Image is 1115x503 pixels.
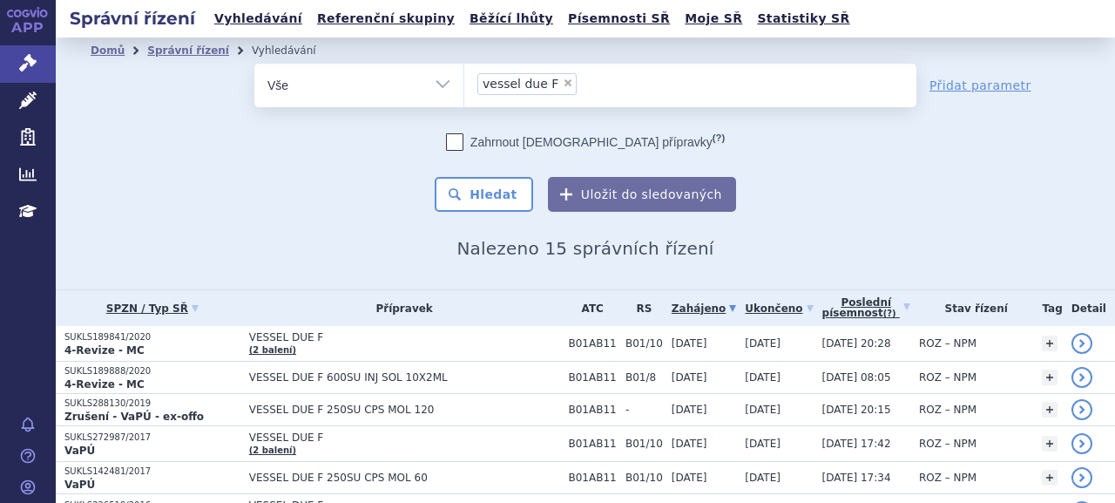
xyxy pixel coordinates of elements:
[249,345,296,355] a: (2 balení)
[1071,433,1092,454] a: detail
[563,7,675,31] a: Písemnosti SŘ
[64,378,145,391] strong: 4-Revize - MC
[745,296,813,321] a: Ukončeno
[672,371,707,384] span: [DATE]
[1071,333,1092,354] a: detail
[625,472,663,484] span: B01/10
[883,309,896,319] abbr: (?)
[822,438,891,450] span: [DATE] 17:42
[822,404,891,416] span: [DATE] 20:15
[929,77,1031,94] a: Přidat parametr
[625,404,663,416] span: -
[560,290,618,326] th: ATC
[672,296,736,321] a: Zahájeno
[64,365,240,377] p: SUKLS189888/2020
[919,472,976,484] span: ROZ – NPM
[1063,290,1115,326] th: Detail
[713,133,725,144] abbr: (?)
[679,7,747,31] a: Moje SŘ
[672,404,707,416] span: [DATE]
[569,337,618,350] span: B01AB11
[745,438,780,450] span: [DATE]
[1042,370,1058,385] a: +
[456,238,713,259] span: Nalezeno 15 správních řízení
[64,466,240,478] p: SUKLS142481/2017
[435,177,533,212] button: Hledat
[569,472,618,484] span: B01AB11
[548,177,736,212] button: Uložit do sledovaných
[209,7,307,31] a: Vyhledávání
[249,371,560,384] span: VESSEL DUE F 600SU INJ SOL 10X2ML
[1042,436,1058,452] a: +
[569,404,618,416] span: B01AB11
[249,445,296,455] a: (2 balení)
[752,7,855,31] a: Statistiky SŘ
[745,337,780,350] span: [DATE]
[64,432,240,444] p: SUKLS272987/2017
[56,6,209,31] h2: Správní řízení
[1071,367,1092,388] a: detail
[569,438,618,450] span: B01AB11
[1042,470,1058,486] a: +
[672,337,707,350] span: [DATE]
[569,371,618,384] span: B01AB11
[919,337,976,350] span: ROZ – NPM
[822,337,891,350] span: [DATE] 20:28
[919,371,976,384] span: ROZ – NPM
[745,404,780,416] span: [DATE]
[91,44,125,57] a: Domů
[617,290,663,326] th: RS
[147,44,229,57] a: Správní řízení
[64,411,204,423] strong: Zrušení - VaPÚ - ex-offo
[249,404,560,416] span: VESSEL DUE F 250SU CPS MOL 120
[64,331,240,343] p: SUKLS189841/2020
[252,37,339,64] li: Vyhledávání
[563,78,573,88] span: ×
[249,331,560,343] span: VESSEL DUE F
[64,398,240,410] p: SUKLS288130/2019
[1071,467,1092,488] a: detail
[464,7,558,31] a: Běžící lhůty
[822,472,891,484] span: [DATE] 17:34
[64,445,95,457] strong: VaPÚ
[625,438,663,450] span: B01/10
[240,290,560,326] th: Přípravek
[483,78,558,90] span: vessel due F
[919,438,976,450] span: ROZ – NPM
[64,344,145,357] strong: 4-Revize - MC
[312,7,460,31] a: Referenční skupiny
[1071,399,1092,420] a: detail
[1042,336,1058,351] a: +
[249,472,560,484] span: VESSEL DUE F 250SU CPS MOL 60
[672,438,707,450] span: [DATE]
[64,479,95,491] strong: VaPÚ
[910,290,1034,326] th: Stav řízení
[249,432,560,444] span: VESSEL DUE F
[1042,402,1058,418] a: +
[582,72,591,94] input: vessel due F
[745,472,780,484] span: [DATE]
[64,296,240,321] a: SPZN / Typ SŘ
[625,371,663,384] span: B01/8
[1033,290,1062,326] th: Tag
[672,472,707,484] span: [DATE]
[446,133,725,151] label: Zahrnout [DEMOGRAPHIC_DATA] přípravky
[822,371,891,384] span: [DATE] 08:05
[919,404,976,416] span: ROZ – NPM
[625,337,663,350] span: B01/10
[745,371,780,384] span: [DATE]
[822,290,910,326] a: Poslednípísemnost(?)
